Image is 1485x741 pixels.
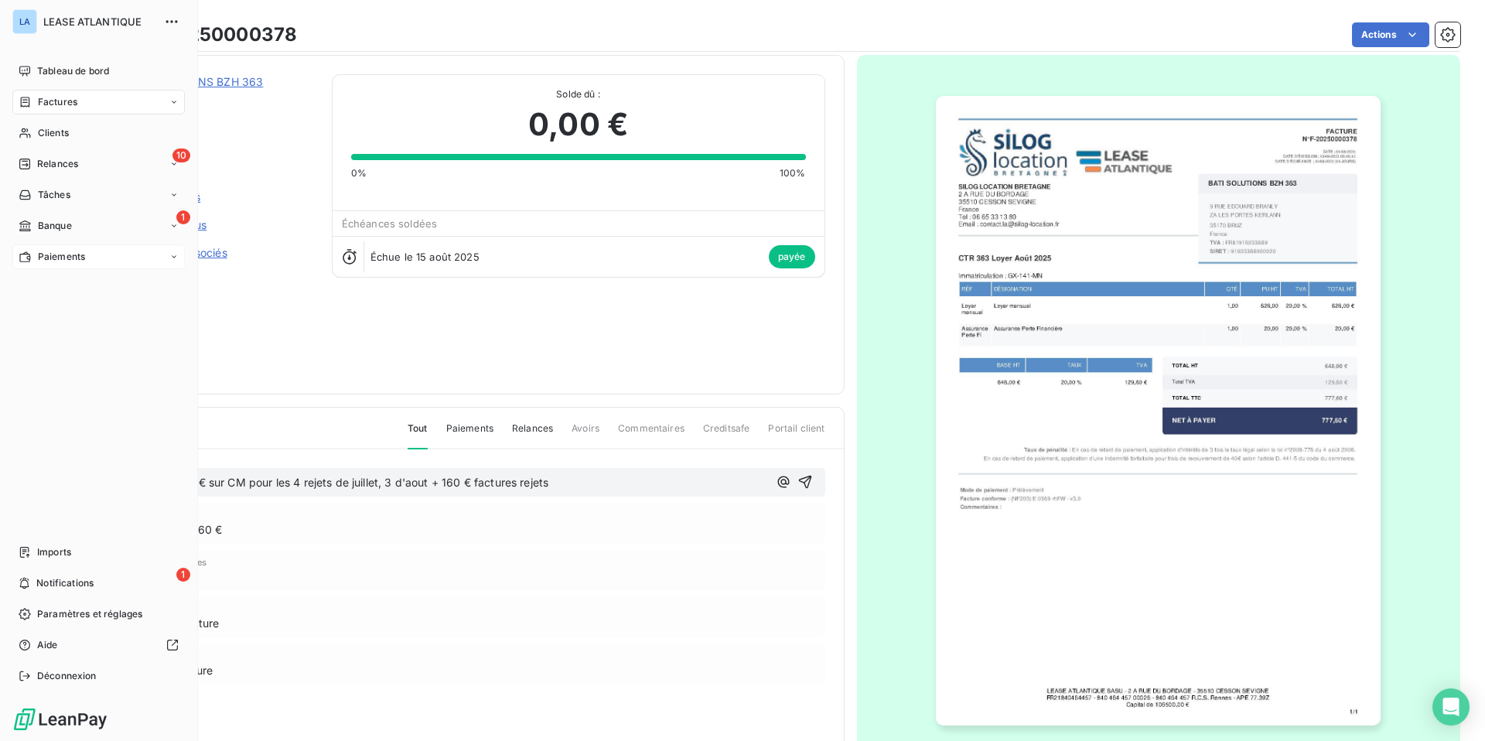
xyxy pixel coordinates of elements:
[176,210,190,224] span: 1
[12,121,185,145] a: Clients
[172,149,190,162] span: 10
[12,633,185,657] a: Aide
[104,476,548,489] span: virement de 5572 € sur CM pour les 4 rejets de juillet, 3 d'aout + 160 € factures rejets
[38,95,77,109] span: Factures
[145,21,297,49] h3: F-20250000378
[37,638,58,652] span: Aide
[351,166,367,180] span: 0%
[12,602,185,627] a: Paramètres et réglages
[512,422,553,448] span: Relances
[12,59,185,84] a: Tableau de bord
[38,250,85,264] span: Paiements
[43,15,155,28] span: LEASE ATLANTIQUE
[37,64,109,78] span: Tableau de bord
[12,244,185,269] a: Paiements
[176,568,190,582] span: 1
[618,422,684,448] span: Commentaires
[351,87,806,101] span: Solde dû :
[342,217,438,230] span: Échéances soldées
[769,245,815,268] span: payée
[12,707,108,732] img: Logo LeanPay
[528,101,628,148] span: 0,00 €
[37,669,97,683] span: Déconnexion
[12,90,185,114] a: Factures
[408,422,428,449] span: Tout
[12,183,185,207] a: Tâches
[936,96,1381,726] img: invoice_thumbnail
[36,576,94,590] span: Notifications
[768,422,824,448] span: Portail client
[1352,22,1429,47] button: Actions
[703,422,750,448] span: Creditsafe
[12,152,185,176] a: 10Relances
[37,545,71,559] span: Imports
[38,126,69,140] span: Clients
[37,607,142,621] span: Paramètres et réglages
[12,9,37,34] div: LA
[37,157,78,171] span: Relances
[12,213,185,238] a: 1Banque
[12,540,185,565] a: Imports
[177,522,222,538] span: 777,60 €
[38,219,72,233] span: Banque
[572,422,599,448] span: Avoirs
[1432,688,1470,726] div: Open Intercom Messenger
[446,422,493,448] span: Paiements
[780,166,806,180] span: 100%
[370,251,480,263] span: Échue le 15 août 2025
[38,188,70,202] span: Tâches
